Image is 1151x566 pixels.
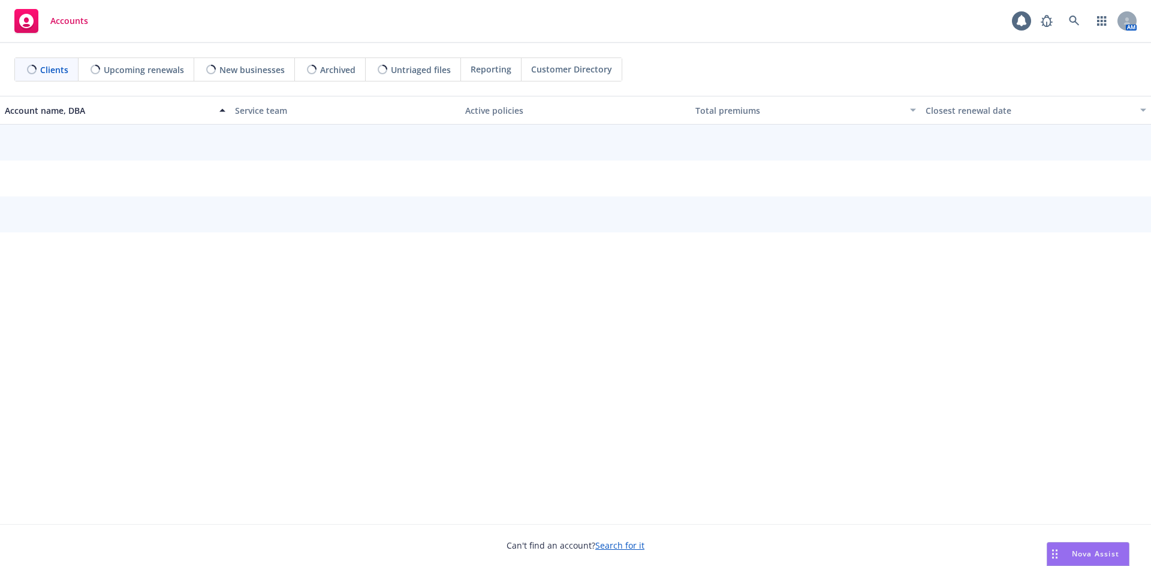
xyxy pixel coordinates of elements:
span: Nova Assist [1072,549,1119,559]
div: Account name, DBA [5,104,212,117]
button: Total premiums [691,96,921,125]
a: Search [1062,9,1086,33]
button: Service team [230,96,460,125]
a: Accounts [10,4,93,38]
span: Reporting [471,63,511,75]
span: Upcoming renewals [104,63,184,76]
div: Closest renewal date [926,104,1133,117]
span: Archived [320,63,355,76]
button: Closest renewal date [921,96,1151,125]
div: Total premiums [695,104,903,117]
span: Customer Directory [531,63,612,75]
a: Report a Bug [1035,9,1059,33]
div: Service team [235,104,456,117]
div: Active policies [465,104,686,117]
div: Drag to move [1047,543,1062,565]
span: New businesses [219,63,285,76]
span: Clients [40,63,68,76]
button: Nova Assist [1047,542,1129,566]
span: Accounts [50,16,88,26]
a: Search for it [595,540,644,551]
span: Can't find an account? [507,539,644,552]
a: Switch app [1090,9,1114,33]
span: Untriaged files [391,63,451,76]
button: Active policies [460,96,691,125]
